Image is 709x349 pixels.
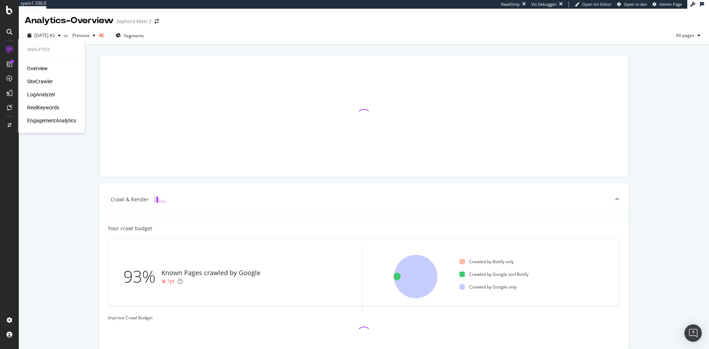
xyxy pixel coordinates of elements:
[27,47,76,53] div: Analytics
[501,1,521,7] div: ReadOnly:
[161,268,260,278] div: Known Pages crawled by Google
[25,30,64,41] button: [DATE] #2
[27,65,48,72] a: Overview
[154,196,166,203] img: block-icon
[25,14,114,27] div: Analytics - Overview
[582,1,612,7] span: Open Viz Editor
[69,32,90,38] span: Previous
[123,265,161,289] div: 93%
[575,1,612,7] a: Open Viz Editor
[64,32,69,38] span: vs
[27,117,76,124] a: EngagementAnalytics
[124,33,144,39] span: Segments
[653,1,682,7] a: Admin Page
[624,1,647,7] span: Open in dev
[111,196,149,203] div: Crawl & Render
[659,1,682,7] span: Admin Page
[69,30,98,41] button: Previous
[108,315,620,321] div: Improve Crawl Budget
[617,1,647,7] a: Open in dev
[108,225,152,232] div: Your crawl budget
[154,19,159,24] div: arrow-right-arrow-left
[27,104,59,111] a: RealKeywords
[684,324,702,342] div: Open Intercom Messenger
[113,30,147,41] button: Segments
[27,91,55,98] a: LogAnalyzer
[459,258,514,265] div: Crawled by Botify only
[459,271,528,277] div: Crawled by Google and Botify
[673,30,703,41] button: All pages
[459,284,517,290] div: Crawled by Google only
[116,18,152,25] div: Sephora Main 2
[531,1,557,7] div: Viz Debugger:
[27,78,53,85] a: SiteCrawler
[34,32,55,38] span: 2025 Aug. 14th #2
[673,32,695,38] span: All pages
[167,278,175,285] div: 7pt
